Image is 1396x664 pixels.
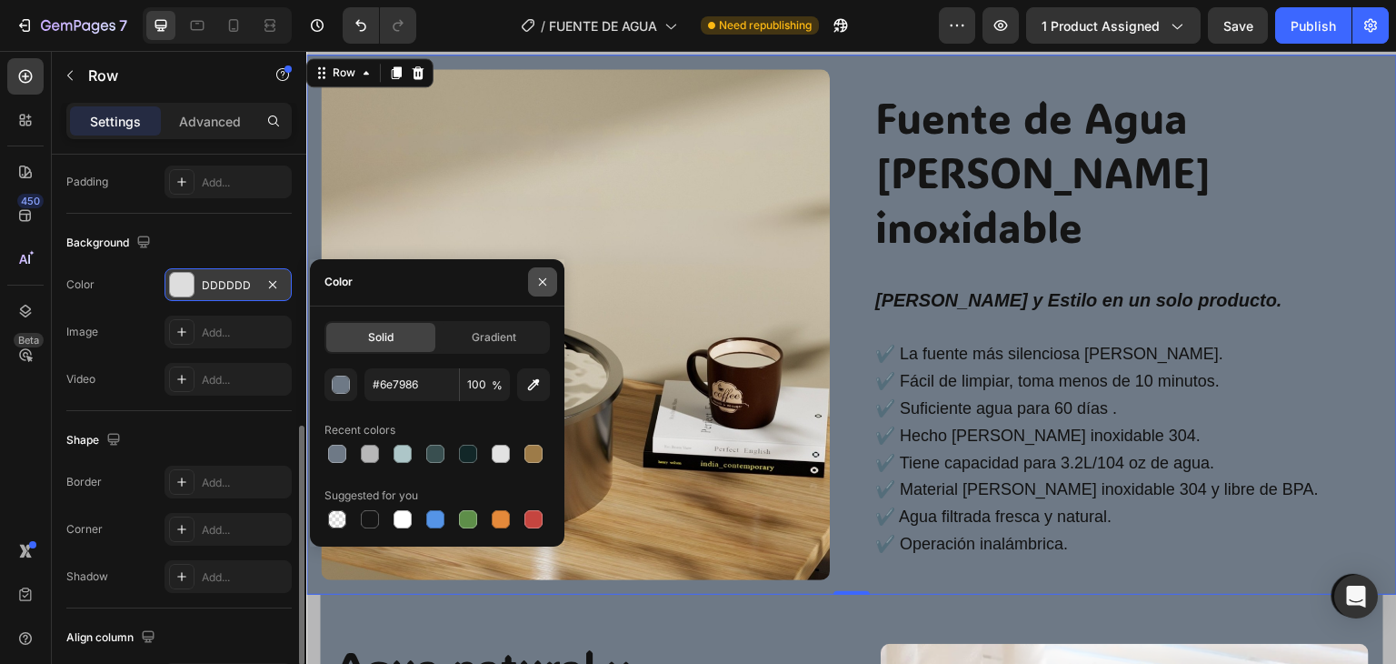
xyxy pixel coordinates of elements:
[202,372,287,388] div: Add...
[569,429,1012,448] span: ✔️ Material [PERSON_NAME] inoxidable 304 y libre de BPA.
[202,325,287,341] div: Add...
[66,231,155,256] div: Background
[1275,7,1351,44] button: Publish
[569,348,811,367] span: ✔️ Suficiente agua para 60 días .
[541,16,545,35] span: /
[1026,7,1201,44] button: 1 product assigned
[88,65,243,86] p: Row
[23,14,53,30] div: Row
[1042,16,1160,35] span: 1 product assigned
[14,333,44,347] div: Beta
[343,7,416,44] div: Undo/Redo
[7,7,135,44] button: 7
[368,329,394,346] span: Solid
[202,522,287,538] div: Add...
[324,422,395,438] div: Recent colors
[719,17,812,34] span: Need republishing
[66,521,103,538] div: Corner
[90,112,141,131] p: Settings
[549,16,657,35] span: FUENTE DE AGUA
[1334,575,1378,619] div: Open Intercom Messenger
[324,488,418,504] div: Suggested for you
[569,457,805,475] span: ✔️ Agua filtrada fresca y natural.
[66,324,98,340] div: Image
[66,277,95,293] div: Color
[202,569,287,586] div: Add...
[569,294,917,312] span: ✔️ La fuente más silenciosa [PERSON_NAME].
[66,428,125,453] div: Shape
[202,475,287,491] div: Add...
[1208,7,1268,44] button: Save
[66,371,95,387] div: Video
[569,321,913,339] span: ✔️ Fácil de limpiar, toma menos de 10 minutos.
[324,274,353,290] div: Color
[569,403,908,421] span: ✔️ Tiene capacidad para 3.2L/104 oz de agua.
[66,174,108,190] div: Padding
[569,376,894,394] span: ✔️ Hecho [PERSON_NAME] inoxidable 304.
[66,626,159,650] div: Align column
[1223,18,1253,34] span: Save
[202,277,254,294] div: DDDDDD
[492,377,503,394] span: %
[179,112,241,131] p: Advanced
[17,194,44,208] div: 450
[569,239,976,259] strong: [PERSON_NAME] y Estilo en un solo producto.
[66,474,102,490] div: Border
[202,175,287,191] div: Add...
[306,51,1396,664] iframe: Design area
[1291,16,1336,35] div: Publish
[66,568,108,585] div: Shadow
[569,484,762,502] span: ✔️ Operación inalámbrica.
[119,15,127,36] p: 7
[472,329,516,346] span: Gradient
[364,368,459,401] input: Eg: FFFFFF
